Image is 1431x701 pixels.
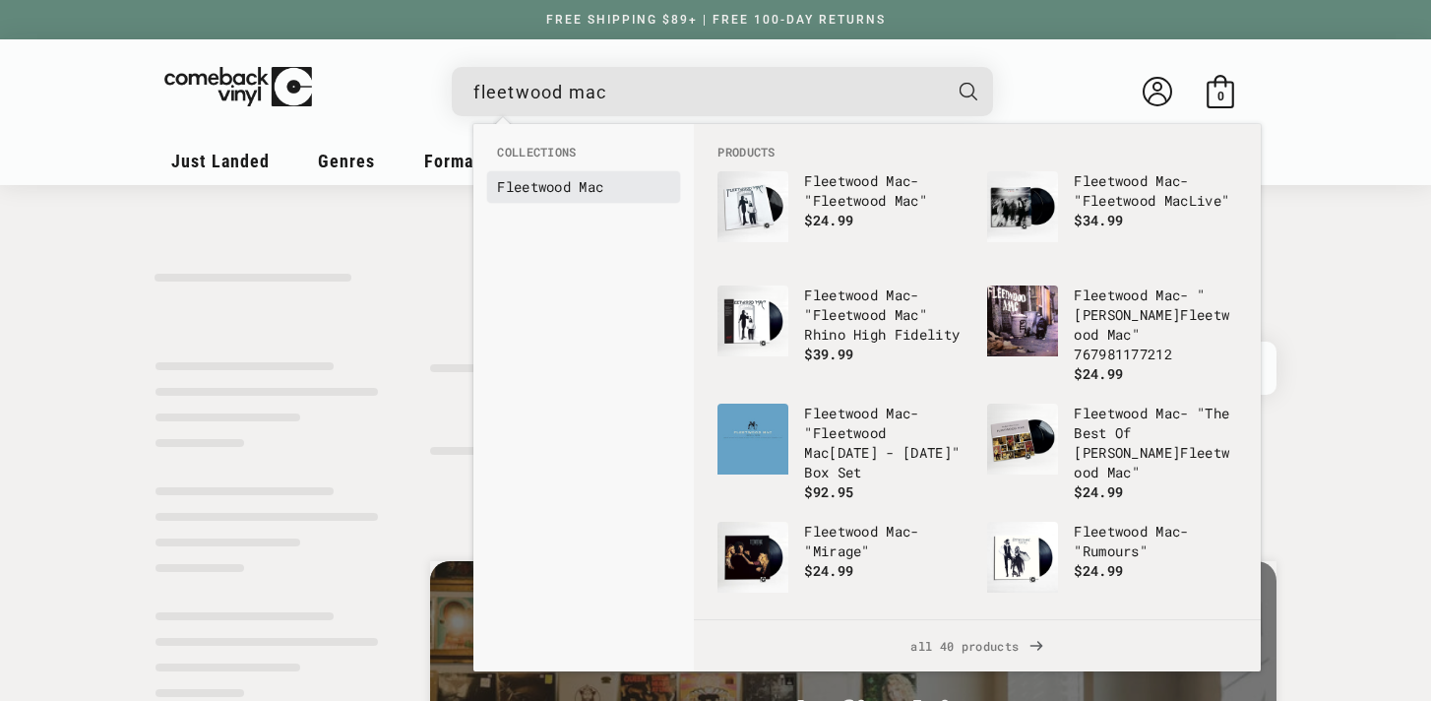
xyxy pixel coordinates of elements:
[497,177,571,196] b: Fleetwood
[1083,191,1156,210] b: Fleetwood
[987,522,1237,616] a: Fleetwood Mac - "Rumours" Fleetwood Mac- "Rumours" $24.99
[473,124,694,213] div: Collections
[1074,305,1229,344] b: Fleetwood
[1074,364,1123,383] span: $24.99
[1107,463,1132,481] b: Mac
[579,177,603,196] b: Mac
[1074,171,1148,190] b: Fleetwood
[708,276,977,390] li: products: Fleetwood Mac - "Fleetwood Mac" Rhino High Fidelity
[1155,522,1180,541] b: Mac
[717,171,788,242] img: Fleetwood Mac - "Fleetwood Mac"
[987,522,1058,593] img: Fleetwood Mac - "Rumours"
[804,522,967,561] p: - "Mirage"
[1217,89,1224,103] span: 0
[717,286,788,356] img: Fleetwood Mac - "Fleetwood Mac" Rhino High Fidelity
[1155,171,1180,190] b: Mac
[1074,482,1123,501] span: $24.99
[804,171,878,190] b: Fleetwood
[708,512,977,626] li: products: Fleetwood Mac - "Mirage"
[804,345,853,363] span: $39.99
[977,512,1247,626] li: products: Fleetwood Mac - "Rumours"
[987,286,1237,384] a: Fleetwood Mac - "Peter Green's Fleetwood Mac" 767981177212 Fleetwood Mac- "[PERSON_NAME]Fleetwood...
[886,522,910,541] b: Mac
[1074,561,1123,580] span: $24.99
[497,177,670,197] a: Fleetwood Mac
[987,404,1058,475] img: Fleetwood Mac - "The Best Of Peter Green's Fleetwood Mac"
[977,394,1247,512] li: products: Fleetwood Mac - "The Best Of Peter Green's Fleetwood Mac"
[527,13,905,27] a: FREE SHIPPING $89+ | FREE 100-DAY RETURNS
[1155,286,1180,304] b: Mac
[977,276,1247,394] li: products: Fleetwood Mac - "Peter Green's Fleetwood Mac" 767981177212
[710,620,1245,671] span: all 40 products
[987,171,1058,242] img: Fleetwood Mac - "Fleetwood Mac Live"
[473,72,940,112] input: When autocomplete results are available use up and down arrows to review and enter to select
[804,561,853,580] span: $24.99
[804,404,967,482] p: - " [DATE] - [DATE]" Box Set
[708,394,977,512] li: products: Fleetwood Mac - "Fleetwood Mac 1973 - 1974" Box Set
[1074,171,1237,211] p: - " Live"
[886,171,910,190] b: Mac
[895,191,919,210] b: Mac
[717,404,788,475] img: Fleetwood Mac - "Fleetwood Mac 1973 - 1974" Box Set
[717,171,967,266] a: Fleetwood Mac - "Fleetwood Mac" Fleetwood Mac- "Fleetwood Mac" $24.99
[424,151,489,171] span: Formats
[708,161,977,276] li: products: Fleetwood Mac - "Fleetwood Mac"
[813,305,887,324] b: Fleetwood
[804,211,853,229] span: $24.99
[987,404,1237,502] a: Fleetwood Mac - "The Best Of Peter Green's Fleetwood Mac" Fleetwood Mac- "The Best Of [PERSON_NAM...
[813,191,887,210] b: Fleetwood
[708,144,1247,161] li: Products
[452,67,993,116] div: Search
[1155,404,1180,422] b: Mac
[813,423,887,442] b: Fleetwood
[1074,404,1237,482] p: - "The Best Of [PERSON_NAME] "
[886,286,910,304] b: Mac
[318,151,375,171] span: Genres
[1074,286,1237,364] p: - "[PERSON_NAME] " 767981177212
[1164,191,1189,210] b: Mac
[977,161,1247,276] li: products: Fleetwood Mac - "Fleetwood Mac Live"
[487,171,680,203] li: collections: Fleetwood Mac
[717,522,788,593] img: Fleetwood Mac - "Mirage"
[804,443,829,462] b: Mac
[886,404,910,422] b: Mac
[804,482,853,501] span: $92.95
[717,286,967,380] a: Fleetwood Mac - "Fleetwood Mac" Rhino High Fidelity Fleetwood Mac- "Fleetwood Mac" Rhino High Fid...
[694,124,1261,619] div: Products
[1107,325,1132,344] b: Mac
[1074,211,1123,229] span: $34.99
[943,67,996,116] button: Search
[804,404,878,422] b: Fleetwood
[1074,286,1148,304] b: Fleetwood
[804,522,878,541] b: Fleetwood
[895,305,919,324] b: Mac
[987,286,1058,356] img: Fleetwood Mac - "Peter Green's Fleetwood Mac" 767981177212
[717,522,967,616] a: Fleetwood Mac - "Mirage" Fleetwood Mac- "Mirage" $24.99
[1074,522,1148,541] b: Fleetwood
[1074,404,1148,422] b: Fleetwood
[717,404,967,502] a: Fleetwood Mac - "Fleetwood Mac 1973 - 1974" Box Set Fleetwood Mac- "Fleetwood Mac[DATE] - [DATE]"...
[487,144,680,171] li: Collections
[804,286,967,345] p: - " " Rhino High Fidelity
[1074,522,1237,561] p: - "Rumours"
[804,171,967,211] p: - " "
[987,171,1237,266] a: Fleetwood Mac - "Fleetwood Mac Live" Fleetwood Mac- "Fleetwood MacLive" $34.99
[804,286,878,304] b: Fleetwood
[1074,443,1229,481] b: Fleetwood
[171,151,270,171] span: Just Landed
[694,619,1261,671] div: View All
[694,620,1261,671] a: all 40 products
